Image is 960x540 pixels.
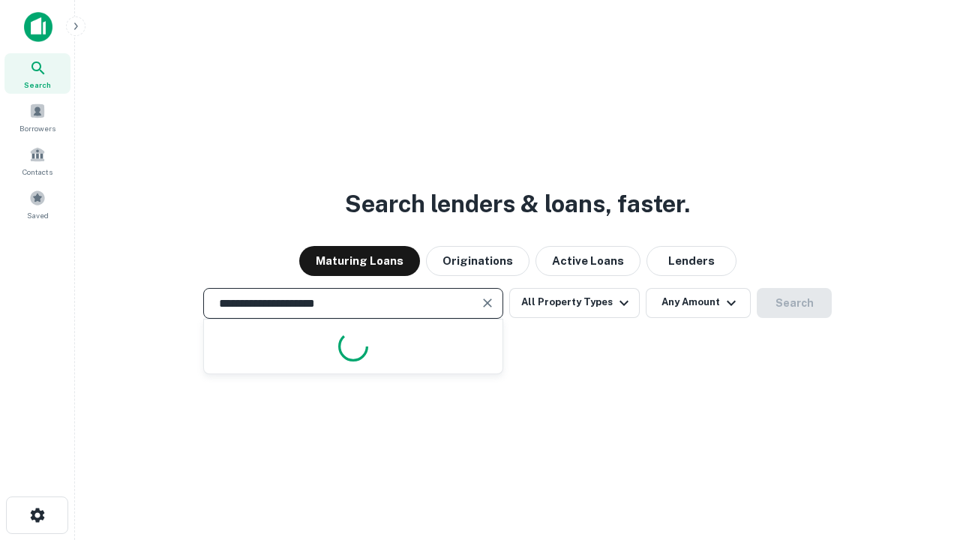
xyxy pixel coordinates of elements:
[19,122,55,134] span: Borrowers
[22,166,52,178] span: Contacts
[4,184,70,224] a: Saved
[345,186,690,222] h3: Search lenders & loans, faster.
[477,292,498,313] button: Clear
[24,12,52,42] img: capitalize-icon.png
[535,246,640,276] button: Active Loans
[24,79,51,91] span: Search
[4,53,70,94] a: Search
[646,246,736,276] button: Lenders
[509,288,640,318] button: All Property Types
[4,97,70,137] a: Borrowers
[299,246,420,276] button: Maturing Loans
[4,140,70,181] a: Contacts
[885,420,960,492] iframe: Chat Widget
[426,246,529,276] button: Originations
[646,288,751,318] button: Any Amount
[27,209,49,221] span: Saved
